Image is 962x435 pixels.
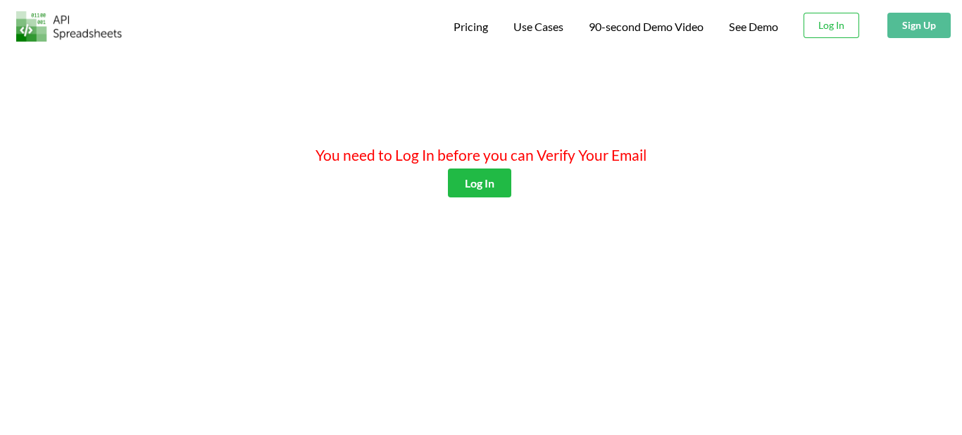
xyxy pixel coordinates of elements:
img: Logo.png [16,11,122,42]
button: Log In [448,169,511,197]
h4: You need to Log In before you can Verify Your Email [144,146,818,164]
span: Pricing [454,20,488,33]
button: Sign Up [887,13,951,38]
a: See Demo [729,20,778,35]
span: Use Cases [513,20,563,33]
span: 90-second Demo Video [589,21,704,32]
button: Log In [804,13,859,38]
